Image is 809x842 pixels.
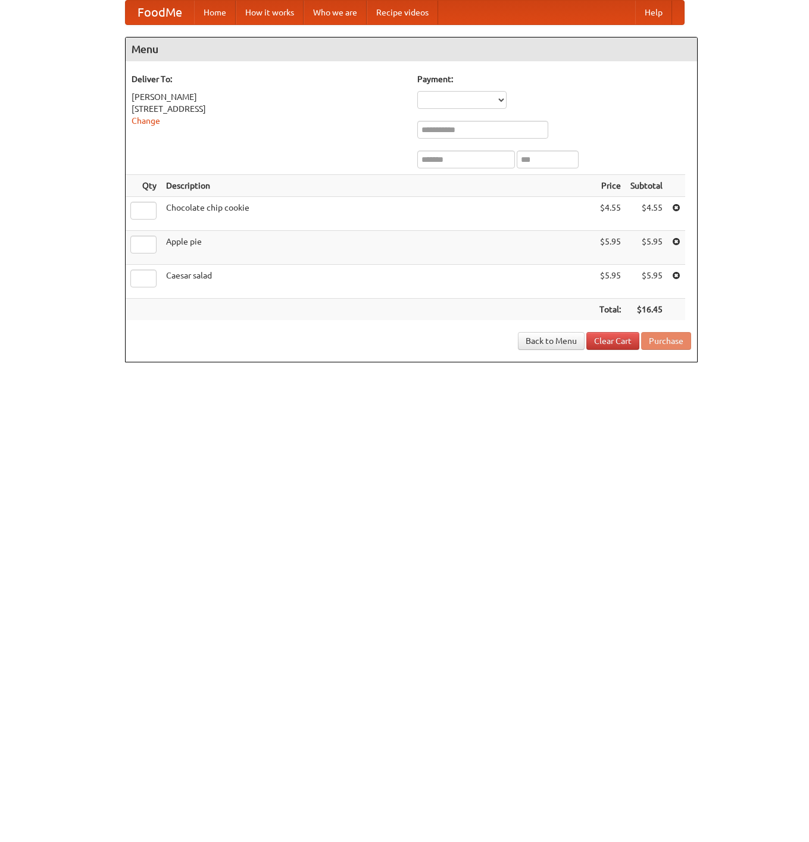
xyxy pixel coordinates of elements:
[126,37,697,61] h4: Menu
[626,265,667,299] td: $5.95
[126,175,161,197] th: Qty
[126,1,194,24] a: FoodMe
[635,1,672,24] a: Help
[626,175,667,197] th: Subtotal
[626,197,667,231] td: $4.55
[132,103,405,115] div: [STREET_ADDRESS]
[595,197,626,231] td: $4.55
[304,1,367,24] a: Who we are
[132,116,160,126] a: Change
[595,265,626,299] td: $5.95
[161,175,595,197] th: Description
[161,197,595,231] td: Chocolate chip cookie
[367,1,438,24] a: Recipe videos
[161,231,595,265] td: Apple pie
[161,265,595,299] td: Caesar salad
[595,175,626,197] th: Price
[641,332,691,350] button: Purchase
[595,231,626,265] td: $5.95
[132,73,405,85] h5: Deliver To:
[132,91,405,103] div: [PERSON_NAME]
[586,332,639,350] a: Clear Cart
[236,1,304,24] a: How it works
[626,299,667,321] th: $16.45
[518,332,585,350] a: Back to Menu
[194,1,236,24] a: Home
[626,231,667,265] td: $5.95
[417,73,691,85] h5: Payment:
[595,299,626,321] th: Total:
